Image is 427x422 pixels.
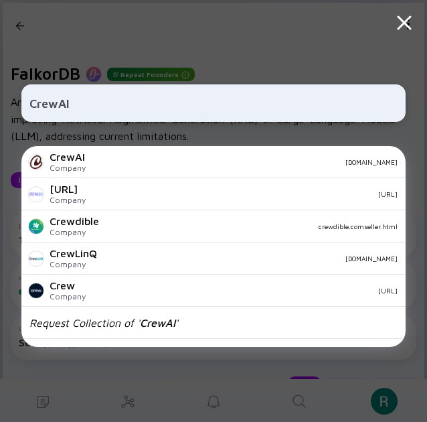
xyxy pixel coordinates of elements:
div: Crewdible [50,215,99,227]
div: [URL] [96,287,398,295]
div: Company [50,163,86,173]
div: crewdible.comseller.html [110,222,398,230]
div: Crew [50,279,86,291]
div: CrewAI [50,151,86,163]
div: Company [50,227,99,237]
div: [DOMAIN_NAME] [108,255,398,263]
div: Company [50,195,86,205]
input: Search Company or Investor... [29,91,398,115]
div: [URL] [96,190,398,198]
div: Company [50,259,97,269]
div: Company [50,291,86,301]
div: CrewLinQ [50,247,97,259]
span: CrewAI [140,317,175,329]
div: [DOMAIN_NAME] [96,158,398,166]
div: Request Collection of ' ' [29,317,178,329]
div: [URL] [50,183,86,195]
